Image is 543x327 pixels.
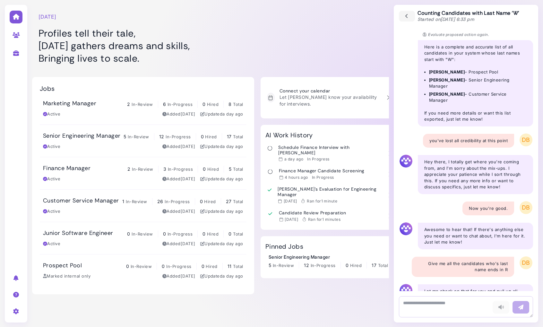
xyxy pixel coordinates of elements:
a: Junior Software Engineer 0 In-Review 0 In-Progress 0 Hired 0 Total Active Added[DATE] Updateda da... [40,222,246,254]
span: DB [520,201,532,214]
span: In-Progress [168,231,193,237]
div: Added [162,273,195,280]
strong: [PERSON_NAME] [429,91,465,97]
span: 3 [163,166,166,172]
div: Updated [200,273,243,280]
span: 12 [304,262,309,268]
time: Sep 03, 2025 [181,241,195,246]
div: Added [162,241,195,247]
div: Updated [200,208,243,215]
span: 6 [163,101,166,107]
p: Evaluate proposed action again. [423,32,489,38]
span: 12 [159,134,164,139]
div: In Progress [307,157,329,162]
a: Customer Service Manager 1 In-Review 26 In-Progress 0 Hired 27 Total Active Added[DATE] Updateda ... [40,190,246,222]
span: 0 [201,134,204,139]
h3: Schedule Finance Interview with [PERSON_NAME] [278,145,383,156]
p: Let me check on that for you and pull up all candidates whose last name ends with "R." [424,288,527,301]
span: In-Review [126,199,147,204]
div: Added [162,176,195,182]
span: Total [233,199,243,204]
span: 0 [202,263,204,269]
span: In-Review [131,264,152,269]
span: 0 [203,166,206,172]
a: Finance Manager 2 In-Review 3 In-Progress 0 Hired 5 Total Active Added[DATE] Updateda day ago [40,157,246,189]
span: 0 [127,231,130,237]
span: Hired [207,231,219,237]
div: Active [43,143,60,150]
time: Sep 10, 2025 [222,241,243,246]
span: 8 [228,101,231,107]
span: In-Progress [166,134,191,139]
div: Updated [200,176,243,182]
p: Let [PERSON_NAME] know your availability for interviews. [280,94,382,107]
time: Sep 10, 2025 [222,209,243,214]
p: Awesome to hear that! If there's anything else you need or want to chat about, I'm here for it. J... [424,227,527,245]
time: Sep 08, 2025 [284,199,297,203]
div: Active [43,241,60,247]
a: Senior Engineering Manager 5 In-Review 12 In-Progress 0 Hired 17 Total [269,254,388,269]
div: Counting Candidates with Last Name 'W' [418,10,519,22]
div: Marked internal only [43,273,90,280]
span: Hired [206,264,217,269]
div: Now you're good. [462,202,514,216]
div: Updated [200,241,243,247]
strong: [PERSON_NAME] [429,69,465,74]
span: In-Progress [311,263,336,268]
span: 2 [127,101,130,107]
div: In Progress [312,175,334,180]
time: Sep 10, 2025 [222,111,243,116]
a: Senior Engineering Manager 5 In-Review 12 In-Progress 0 Hired 17 Total Active Added[DATE] Updated... [40,125,246,157]
span: Hired [205,134,217,139]
h3: Finance Manager Candidate Screening [279,168,364,174]
time: Sep 03, 2025 [181,111,195,116]
div: Added [162,111,195,117]
time: Sep 08, 2025 [285,217,298,222]
span: Total [233,134,243,139]
span: 5 [124,134,126,139]
span: 5 [229,166,231,172]
span: In-Progress [168,167,193,172]
span: Hired [204,199,216,204]
time: Sep 03, 2025 [181,176,195,181]
p: If you need more details or want this list exported, just let me know! [424,110,527,123]
h3: Customer Service Manager [43,197,119,204]
time: Sep 03, 2025 [181,144,195,149]
strong: [PERSON_NAME] [429,77,465,82]
span: In-Review [132,167,153,172]
h3: Prospect Pool [43,262,82,269]
p: Hey there, I totally get where you're coming from, and I'm sorry about the mix-ups. I appreciate ... [424,159,527,190]
span: 0 [200,199,203,204]
span: Hired [350,263,362,268]
time: Sep 03, 2025 [181,209,195,214]
div: Updated [200,111,243,117]
span: In-Progress [168,102,193,107]
time: Sep 11, 2025 [285,175,308,180]
h3: Finance Manager [43,165,90,172]
time: Sep 03, 2025 [181,273,195,279]
span: DB [520,256,532,269]
h2: AI Work History [265,131,313,139]
li: – Senior Engineering Manager [429,77,527,90]
div: Added [162,143,195,150]
div: Active [43,176,60,182]
a: Connect your calendar Let [PERSON_NAME] know your availability for interviews. [264,85,393,110]
span: 0 [203,101,205,107]
time: Sep 10, 2025 [222,273,243,279]
span: 0 [228,231,231,237]
span: Total [233,167,243,172]
li: – Prospect Pool [429,69,527,75]
span: Started on [418,16,475,22]
span: 17 [227,134,232,139]
h3: Junior Software Engineer [43,230,113,237]
span: 17 [372,262,376,268]
span: Hired [207,167,219,172]
h2: Pinned Jobs [265,243,303,250]
time: Sep 10, 2025 [222,176,243,181]
span: In-Review [128,134,149,139]
span: 1 [122,199,124,204]
div: Active [43,208,60,215]
time: [DATE] [39,13,56,21]
h3: Senior Engineering Manager [43,133,120,140]
span: In-Progress [165,199,190,204]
